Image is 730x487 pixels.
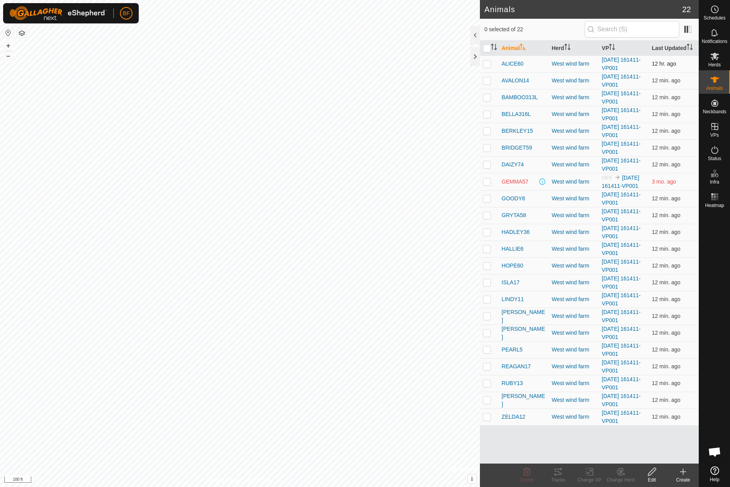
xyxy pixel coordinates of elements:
span: Oct 5, 2025 at 6:22 AM [652,77,680,84]
th: VP [599,41,649,56]
a: [DATE] 161411-VP001 [602,191,641,206]
a: [DATE] 161411-VP001 [602,124,641,138]
div: West wind farm [552,329,596,337]
a: [DATE] 161411-VP001 [602,225,641,239]
p-sorticon: Activate to sort [564,45,571,51]
a: [DATE] 161411-VP001 [602,410,641,424]
div: West wind farm [552,346,596,354]
th: Herd [549,41,599,56]
a: [DATE] 161411-VP001 [602,175,639,189]
div: Change Herd [605,476,636,483]
img: Gallagher Logo [9,6,107,20]
span: Oct 5, 2025 at 6:22 AM [652,212,680,218]
span: Help [710,477,719,482]
button: + [4,41,13,50]
span: Oct 5, 2025 at 6:22 AM [652,229,680,235]
span: Jun 29, 2025 at 4:37 PM [652,178,676,185]
span: Status [708,156,721,161]
a: [DATE] 161411-VP001 [602,376,641,391]
a: Privacy Policy [209,477,238,484]
span: BAMBOO313L [502,93,538,102]
div: West wind farm [552,110,596,118]
div: Create [667,476,699,483]
span: Oct 5, 2025 at 6:22 AM [652,313,680,319]
a: [DATE] 161411-VP001 [602,343,641,357]
span: LINDY11 [502,295,524,303]
div: West wind farm [552,262,596,270]
span: GRYTA58 [502,211,526,219]
div: Open chat [703,440,726,464]
a: [DATE] 161411-VP001 [602,326,641,340]
span: Oct 4, 2025 at 6:07 PM [652,61,676,67]
span: ALICE60 [502,60,524,68]
div: West wind farm [552,245,596,253]
a: [DATE] 161411-VP001 [602,57,641,71]
span: GEMMA57 [502,178,528,186]
span: Oct 5, 2025 at 6:22 AM [652,346,680,353]
button: Reset Map [4,28,13,37]
div: West wind farm [552,127,596,135]
span: ZELDA12 [502,413,526,421]
p-sorticon: Activate to sort [491,45,497,51]
div: Tracks [542,476,574,483]
button: Map Layers [17,29,27,38]
span: Oct 5, 2025 at 6:22 AM [652,161,680,168]
a: [DATE] 161411-VP001 [602,141,641,155]
a: [DATE] 161411-VP001 [602,242,641,256]
span: Delete [520,477,534,483]
span: [PERSON_NAME] [502,392,546,409]
div: West wind farm [552,278,596,287]
span: 0 selected of 22 [485,25,585,34]
p-sorticon: Activate to sort [520,45,526,51]
a: [DATE] 161411-VP001 [602,275,641,290]
a: Contact Us [247,477,270,484]
p-sorticon: Activate to sort [687,45,693,51]
a: [DATE] 161411-VP001 [602,73,641,88]
span: Oct 5, 2025 at 6:22 AM [652,246,680,252]
span: Oct 5, 2025 at 6:22 AM [652,363,680,369]
span: Oct 5, 2025 at 6:22 AM [652,380,680,386]
div: West wind farm [552,379,596,387]
a: [DATE] 161411-VP001 [602,208,641,223]
span: 22 [682,4,691,15]
span: PEARL5 [502,346,523,354]
span: Animals [706,86,723,91]
span: HADLEY36 [502,228,530,236]
span: Oct 5, 2025 at 6:22 AM [652,279,680,285]
span: Oct 5, 2025 at 6:22 AM [652,94,680,100]
span: Oct 5, 2025 at 6:22 AM [652,144,680,151]
span: ISLA17 [502,278,520,287]
span: BRIDGET59 [502,144,532,152]
h2: Animals [485,5,682,14]
a: [DATE] 161411-VP001 [602,309,641,323]
div: West wind farm [552,178,596,186]
a: [DATE] 161411-VP001 [602,359,641,374]
span: GOODY8 [502,194,525,203]
span: Oct 5, 2025 at 6:22 AM [652,128,680,134]
span: Oct 5, 2025 at 6:22 AM [652,195,680,202]
a: [DATE] 161411-VP001 [602,292,641,307]
div: West wind farm [552,295,596,303]
span: DAIZY74 [502,161,524,169]
div: West wind farm [552,312,596,320]
span: Neckbands [703,109,726,114]
span: HALLIE6 [502,245,524,253]
span: RUBY13 [502,379,523,387]
span: Oct 5, 2025 at 6:22 AM [652,414,680,420]
div: West wind farm [552,413,596,421]
th: Last Updated [649,41,699,56]
div: West wind farm [552,211,596,219]
span: VPs [710,133,719,137]
button: – [4,51,13,61]
p-sorticon: Activate to sort [609,45,615,51]
input: Search (S) [585,21,679,37]
span: Oct 5, 2025 at 6:22 AM [652,111,680,117]
span: REAGAN17 [502,362,531,371]
span: Schedules [703,16,725,20]
div: Change VP [574,476,605,483]
div: West wind farm [552,396,596,404]
div: West wind farm [552,194,596,203]
a: [DATE] 161411-VP001 [602,259,641,273]
span: Heatmap [705,203,724,208]
span: HOPE60 [502,262,523,270]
